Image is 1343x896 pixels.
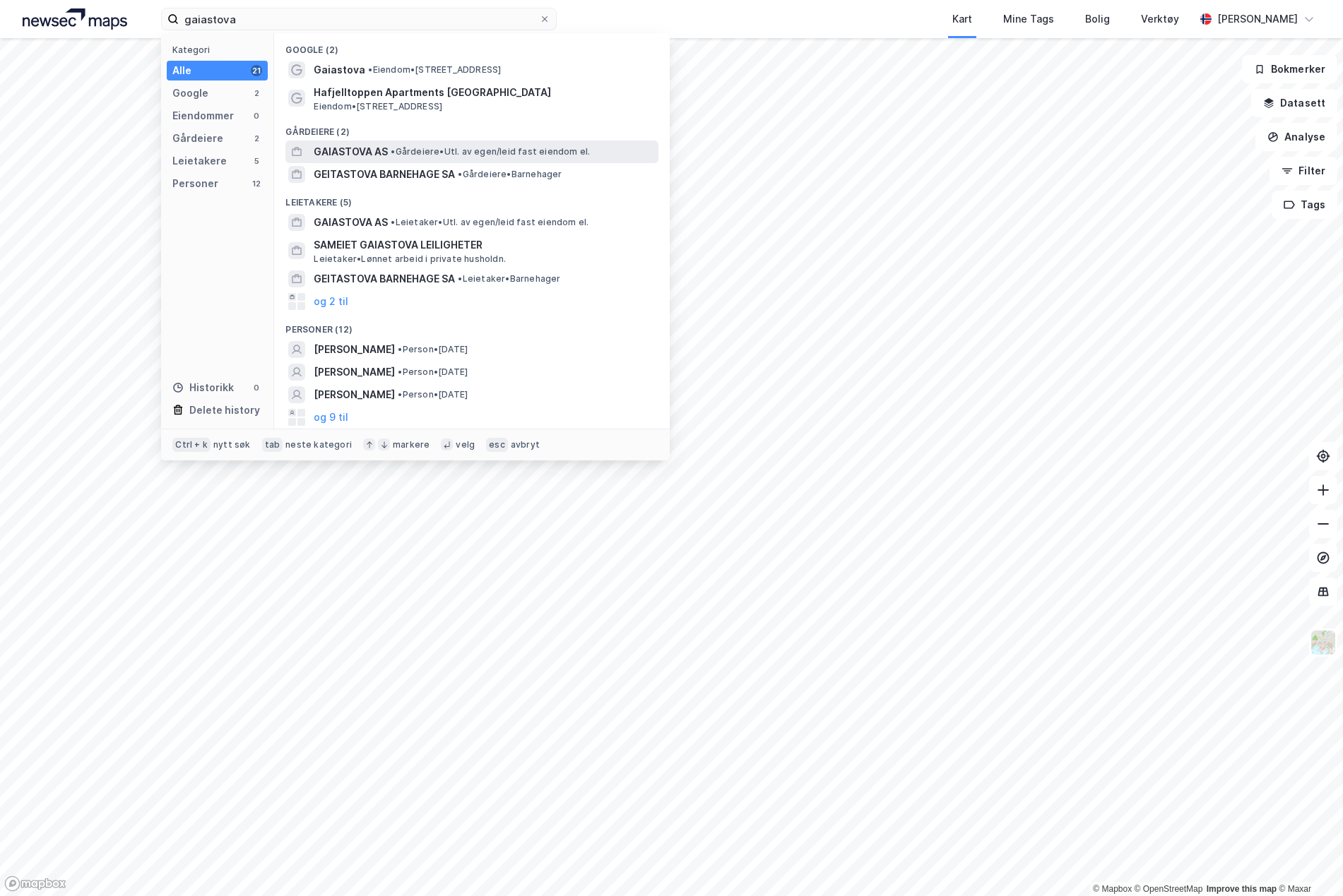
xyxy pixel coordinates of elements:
[172,175,218,192] div: Personer
[398,344,468,355] span: Person • [DATE]
[314,386,395,403] span: [PERSON_NAME]
[398,344,402,354] span: •
[1207,884,1277,894] a: Improve this map
[4,876,66,892] a: Mapbox homepage
[391,217,588,228] span: Leietaker • Utl. av egen/leid fast eiendom el.
[262,438,283,452] div: tab
[1310,629,1337,656] img: Z
[398,366,402,377] span: •
[1272,191,1337,219] button: Tags
[398,366,468,378] span: Person • [DATE]
[314,237,653,253] span: SAMEIET GAIASTOVA LEILIGHETER
[251,178,262,189] div: 12
[251,65,262,76] div: 21
[314,293,348,310] button: og 2 til
[172,85,208,102] div: Google
[314,84,653,101] span: Hafjelltoppen Apartments [GEOGRAPHIC_DATA]
[1242,55,1337,83] button: Bokmerker
[391,217,395,227] span: •
[458,273,462,284] span: •
[251,88,262,99] div: 2
[314,166,455,183] span: GEITASTOVA BARNEHAGE SA
[393,439,430,450] div: markere
[314,341,395,358] span: [PERSON_NAME]
[1141,11,1179,28] div: Verktøy
[23,8,127,30] img: logo.a4113a55bc3d86da70a041830d287a7e.svg
[1270,157,1337,185] button: Filter
[189,402,260,419] div: Delete history
[1093,884,1132,894] a: Mapbox
[213,439,251,450] div: nytt søk
[458,273,560,285] span: Leietaker • Barnehager
[172,379,234,396] div: Historikk
[398,389,402,400] span: •
[456,439,475,450] div: velg
[1272,828,1343,896] div: Kontrollprogram for chat
[172,44,268,55] div: Kategori
[314,270,455,287] span: GEITASTOVA BARNEHAGE SA
[274,313,670,338] div: Personer (12)
[172,62,191,79] div: Alle
[1003,11,1054,28] div: Mine Tags
[251,155,262,167] div: 5
[1217,11,1298,28] div: [PERSON_NAME]
[314,364,395,381] span: [PERSON_NAME]
[391,146,395,157] span: •
[486,438,508,452] div: esc
[179,8,539,30] input: Søk på adresse, matrikkel, gårdeiere, leietakere eller personer
[251,110,262,121] div: 0
[314,61,365,78] span: Gaiastova
[172,107,234,124] div: Eiendommer
[314,143,388,160] span: GAIASTOVA AS
[274,115,670,141] div: Gårdeiere (2)
[458,169,562,180] span: Gårdeiere • Barnehager
[251,382,262,393] div: 0
[368,64,501,76] span: Eiendom • [STREET_ADDRESS]
[1135,884,1203,894] a: OpenStreetMap
[172,130,223,147] div: Gårdeiere
[274,186,670,211] div: Leietakere (5)
[1255,123,1337,151] button: Analyse
[285,439,352,450] div: neste kategori
[314,214,388,231] span: GAIASTOVA AS
[274,33,670,59] div: Google (2)
[368,64,372,75] span: •
[398,389,468,400] span: Person • [DATE]
[172,153,227,169] div: Leietakere
[1251,89,1337,117] button: Datasett
[391,146,590,157] span: Gårdeiere • Utl. av egen/leid fast eiendom el.
[511,439,540,450] div: avbryt
[314,409,348,426] button: og 9 til
[251,133,262,144] div: 2
[952,11,972,28] div: Kart
[458,169,462,179] span: •
[314,253,506,265] span: Leietaker • Lønnet arbeid i private husholdn.
[314,101,442,112] span: Eiendom • [STREET_ADDRESS]
[172,438,211,452] div: Ctrl + k
[1272,828,1343,896] iframe: Chat Widget
[1085,11,1110,28] div: Bolig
